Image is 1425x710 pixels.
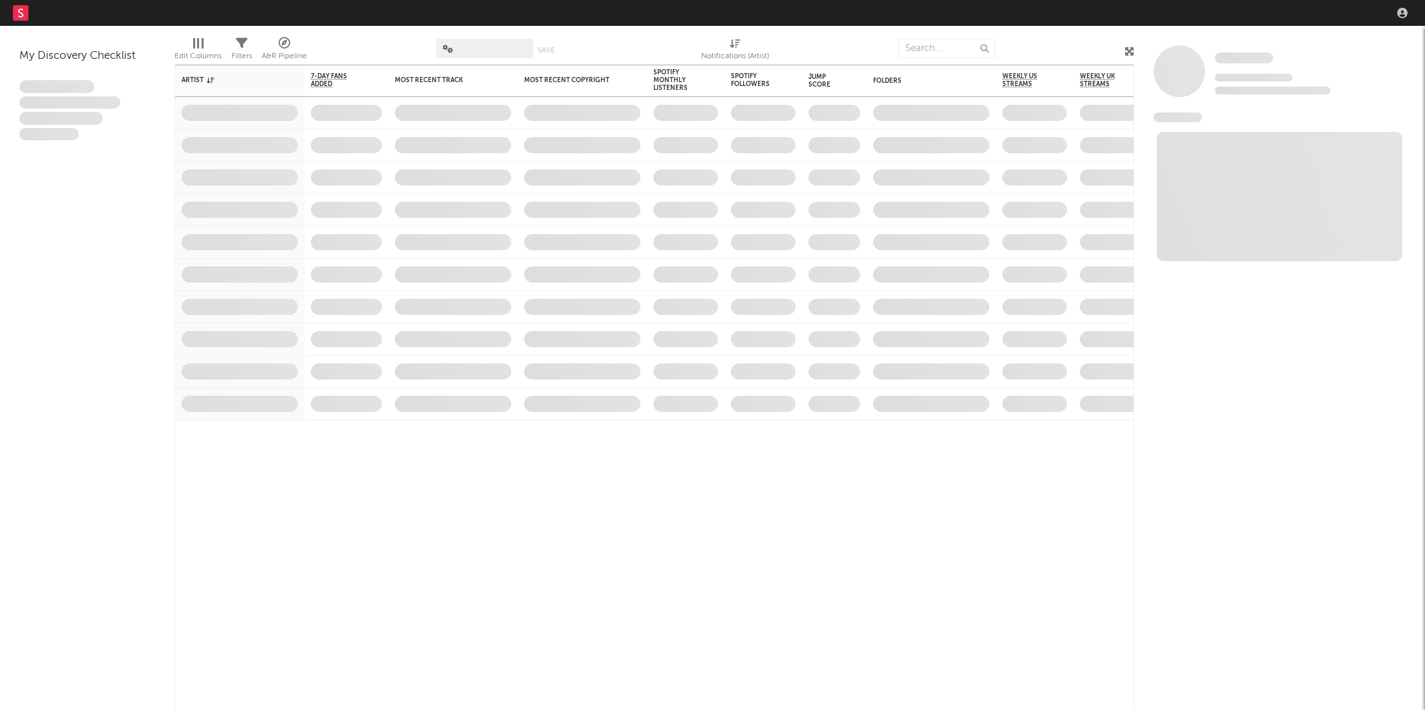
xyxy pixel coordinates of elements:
div: Edit Columns [174,32,222,70]
span: Lorem ipsum dolor [19,80,94,93]
span: 7-Day Fans Added [311,72,363,88]
div: Artist [182,76,279,84]
span: 0 fans last week [1215,87,1331,94]
button: Save [538,47,554,54]
div: Notifications (Artist) [701,32,769,70]
span: Some Artist [1215,52,1273,63]
div: Spotify Followers [731,72,776,88]
div: Most Recent Copyright [524,76,621,84]
div: My Discovery Checklist [19,48,155,64]
input: Search... [898,39,995,58]
div: Filters [231,32,252,70]
div: A&R Pipeline [262,48,307,64]
span: Tracking Since: [DATE] [1215,74,1293,81]
div: Spotify Monthly Listeners [653,69,699,92]
span: Weekly UK Streams [1080,72,1128,88]
div: Filters [231,48,252,64]
div: Jump Score [808,73,841,89]
div: Most Recent Track [395,76,492,84]
span: News Feed [1154,113,1202,122]
div: Folders [873,77,970,85]
span: Praesent ac interdum [19,112,103,125]
span: Weekly US Streams [1002,72,1048,88]
div: Notifications (Artist) [701,48,769,64]
a: Some Artist [1215,52,1273,65]
div: Edit Columns [174,48,222,64]
div: A&R Pipeline [262,32,307,70]
span: Integer aliquet in purus et [19,96,120,109]
span: Aliquam viverra [19,128,79,141]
